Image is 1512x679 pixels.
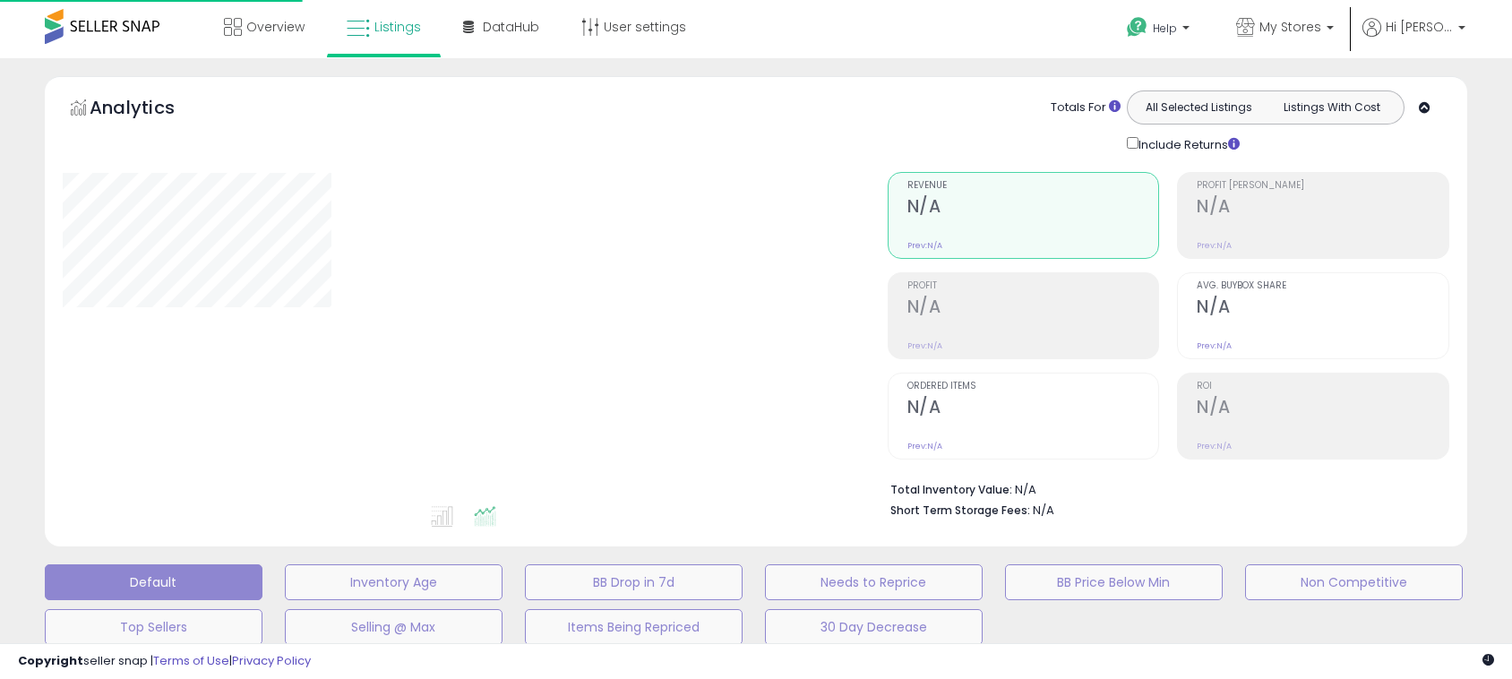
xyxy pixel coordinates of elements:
h2: N/A [1197,196,1448,220]
span: Profit [PERSON_NAME] [1197,181,1448,191]
span: Overview [246,18,305,36]
h2: N/A [907,397,1159,421]
small: Prev: N/A [907,340,942,351]
button: BB Price Below Min [1005,564,1223,600]
small: Prev: N/A [1197,240,1232,251]
button: Needs to Reprice [765,564,983,600]
span: Hi [PERSON_NAME] [1386,18,1453,36]
span: Ordered Items [907,382,1159,391]
h2: N/A [907,297,1159,321]
span: DataHub [483,18,539,36]
h2: N/A [1197,297,1448,321]
button: Non Competitive [1245,564,1463,600]
small: Prev: N/A [1197,441,1232,451]
div: Totals For [1051,99,1121,116]
button: Top Sellers [45,609,262,645]
strong: Copyright [18,652,83,669]
span: N/A [1033,502,1054,519]
li: N/A [890,477,1437,499]
button: Listings With Cost [1265,96,1398,119]
button: BB Drop in 7d [525,564,743,600]
h2: N/A [907,196,1159,220]
button: 30 Day Decrease [765,609,983,645]
a: Help [1113,3,1207,58]
button: Items Being Repriced [525,609,743,645]
button: Selling @ Max [285,609,503,645]
span: Revenue [907,181,1159,191]
div: seller snap | | [18,653,311,670]
span: My Stores [1259,18,1321,36]
div: Include Returns [1113,133,1261,154]
small: Prev: N/A [907,441,942,451]
button: Default [45,564,262,600]
span: ROI [1197,382,1448,391]
small: Prev: N/A [1197,340,1232,351]
small: Prev: N/A [907,240,942,251]
b: Total Inventory Value: [890,482,1012,497]
h5: Analytics [90,95,210,125]
span: Help [1153,21,1177,36]
span: Listings [374,18,421,36]
i: Get Help [1126,16,1148,39]
b: Short Term Storage Fees: [890,503,1030,518]
span: Avg. Buybox Share [1197,281,1448,291]
button: Inventory Age [285,564,503,600]
button: All Selected Listings [1132,96,1266,119]
a: Hi [PERSON_NAME] [1362,18,1465,58]
span: Profit [907,281,1159,291]
h2: N/A [1197,397,1448,421]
